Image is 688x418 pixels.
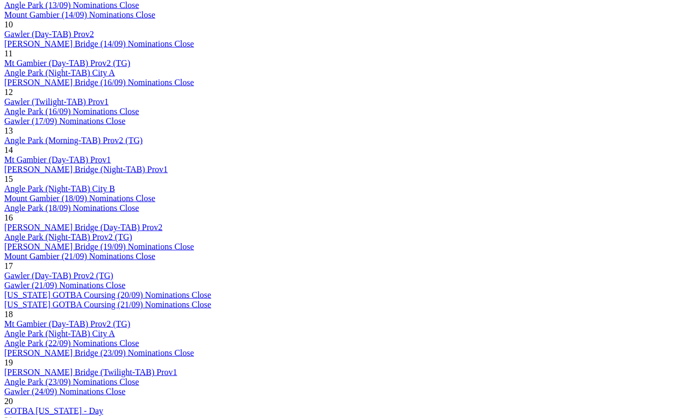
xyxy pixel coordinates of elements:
span: 15 [4,174,13,184]
a: [PERSON_NAME] Bridge (14/09) Nominations Close [4,39,194,48]
a: Gawler (Day-TAB) Prov2 [4,30,94,39]
a: [PERSON_NAME] Bridge (Day-TAB) Prov2 [4,223,162,232]
span: 14 [4,145,13,155]
a: GOTBA [US_STATE] - Day [4,406,103,415]
a: Gawler (Twilight-TAB) Prov1 [4,97,109,106]
span: 11 [4,49,12,58]
a: Gawler (24/09) Nominations Close [4,387,125,396]
span: 12 [4,87,13,97]
a: [US_STATE] GOTBA Coursing (21/09) Nominations Close [4,300,211,309]
a: Mt Gambier (Day-TAB) Prov1 [4,155,111,164]
a: Angle Park (Morning-TAB) Prov2 (TG) [4,136,142,145]
span: 16 [4,213,13,222]
a: Mt Gambier (Day-TAB) Prov2 (TG) [4,58,130,68]
span: 18 [4,310,13,319]
a: [US_STATE] GOTBA Coursing (20/09) Nominations Close [4,290,211,299]
a: [PERSON_NAME] Bridge (23/09) Nominations Close [4,348,194,357]
a: Angle Park (22/09) Nominations Close [4,339,139,348]
a: Mount Gambier (18/09) Nominations Close [4,194,155,203]
span: 17 [4,261,13,270]
span: 10 [4,20,13,29]
a: Mount Gambier (21/09) Nominations Close [4,252,155,261]
a: Mount Gambier (14/09) Nominations Close [4,10,155,19]
a: Angle Park (16/09) Nominations Close [4,107,139,116]
a: Angle Park (Night-TAB) City A [4,68,115,77]
a: [PERSON_NAME] Bridge (Twilight-TAB) Prov1 [4,368,177,377]
a: Gawler (Day-TAB) Prov2 (TG) [4,271,113,280]
a: [PERSON_NAME] Bridge (19/09) Nominations Close [4,242,194,251]
a: Gawler (17/09) Nominations Close [4,116,125,126]
span: 20 [4,397,13,406]
a: [PERSON_NAME] Bridge (16/09) Nominations Close [4,78,194,87]
a: Angle Park (Night-TAB) City B [4,184,115,193]
span: 19 [4,358,13,367]
a: [PERSON_NAME] Bridge (Night-TAB) Prov1 [4,165,168,174]
span: 13 [4,126,13,135]
a: Angle Park (23/09) Nominations Close [4,377,139,386]
a: Mt Gambier (Day-TAB) Prov2 (TG) [4,319,130,328]
a: Gawler (21/09) Nominations Close [4,281,125,290]
a: Angle Park (18/09) Nominations Close [4,203,139,212]
a: Angle Park (Night-TAB) Prov2 (TG) [4,232,132,241]
a: Angle Park (Night-TAB) City A [4,329,115,338]
a: Angle Park (13/09) Nominations Close [4,1,139,10]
